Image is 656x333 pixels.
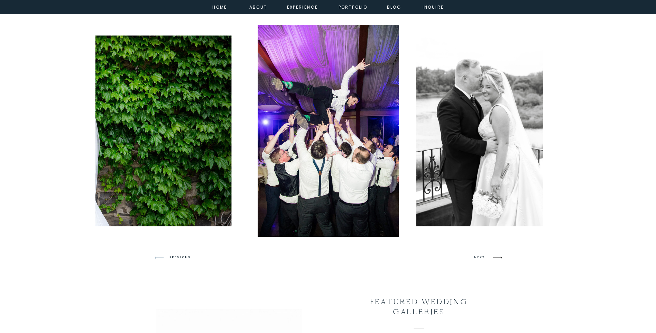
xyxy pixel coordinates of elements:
[421,3,446,10] a: inquire
[338,3,368,10] a: portfolio
[359,297,479,321] h2: FEATURED wedding galleries
[382,3,407,10] a: Blog
[287,3,315,10] a: experience
[211,3,229,10] a: home
[249,3,265,10] a: about
[169,254,196,261] h3: PREVIOUS
[474,254,487,261] h3: NEXT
